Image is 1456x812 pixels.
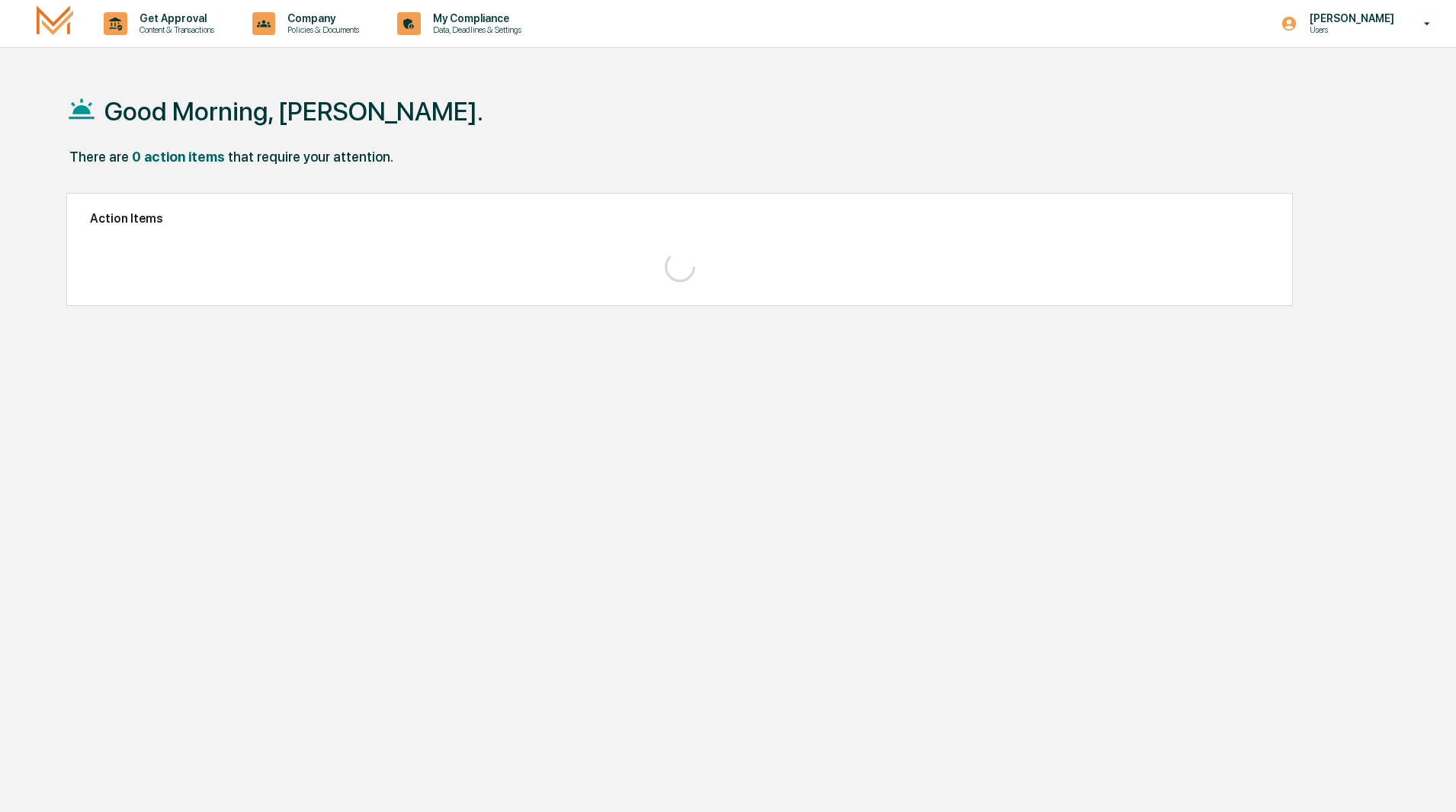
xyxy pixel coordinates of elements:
[275,24,367,35] p: Policies & Documents
[228,149,393,165] div: that require your attention.
[421,12,529,24] p: My Compliance
[1297,24,1402,35] p: Users
[104,96,483,127] h1: Good Morning, [PERSON_NAME].
[1297,12,1402,24] p: [PERSON_NAME]
[275,12,367,24] p: Company
[69,149,129,165] div: There are
[127,12,222,24] p: Get Approval
[127,24,222,35] p: Content & Transactions
[90,211,1269,226] h2: Action Items
[37,5,73,41] img: logo
[132,149,225,165] div: 0 action items
[421,24,529,35] p: Data, Deadlines & Settings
